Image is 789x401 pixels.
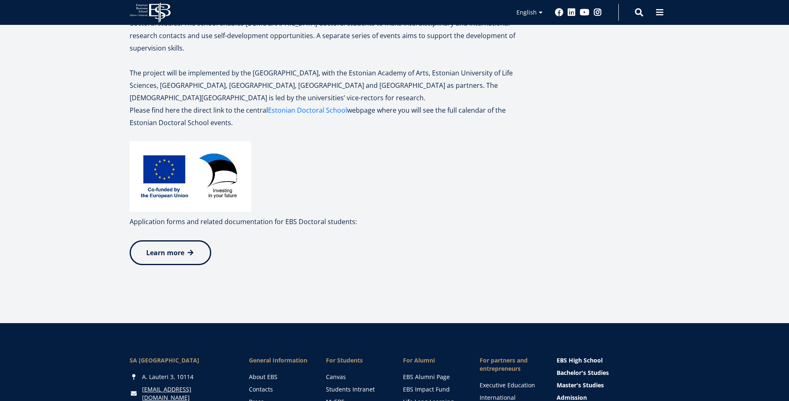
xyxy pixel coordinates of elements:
[130,240,211,265] a: Learn more
[326,373,386,381] a: Canvas
[326,385,386,394] a: Students Intranet
[130,373,233,381] div: A. Lauteri 3, 10114
[130,141,251,212] img: EU fund logo
[130,5,523,54] p: The Estonian Doctoral School supports cooperation between universities to improve the quality and...
[567,8,576,17] a: Linkedin
[268,104,347,116] a: Estonian Doctoral School
[580,8,589,17] a: Youtube
[130,67,523,104] p: The project will be implemented by the [GEOGRAPHIC_DATA], with the Estonian Academy of Arts, Esto...
[557,381,660,389] a: Master's Studies
[146,248,184,257] span: Learn more
[130,356,233,365] div: SA [GEOGRAPHIC_DATA]
[480,381,540,389] a: Executive Education
[403,385,463,394] a: EBS Impact Fund
[555,8,563,17] a: Facebook
[130,104,523,129] p: Please find here the direct link to the central webpage where you will see the full calendar of t...
[594,8,602,17] a: Instagram
[249,356,309,365] span: General Information
[249,373,309,381] a: About EBS
[249,385,309,394] a: Contacts
[403,356,463,365] span: For Alumni
[326,356,386,365] a: For Students
[480,356,540,373] span: For partners and entrepreneurs
[557,356,660,365] a: EBS High School
[130,215,523,228] p: Application forms and related documentation for EBS Doctoral students:
[557,369,660,377] a: Bachelor's Studies
[403,373,463,381] a: EBS Alumni Page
